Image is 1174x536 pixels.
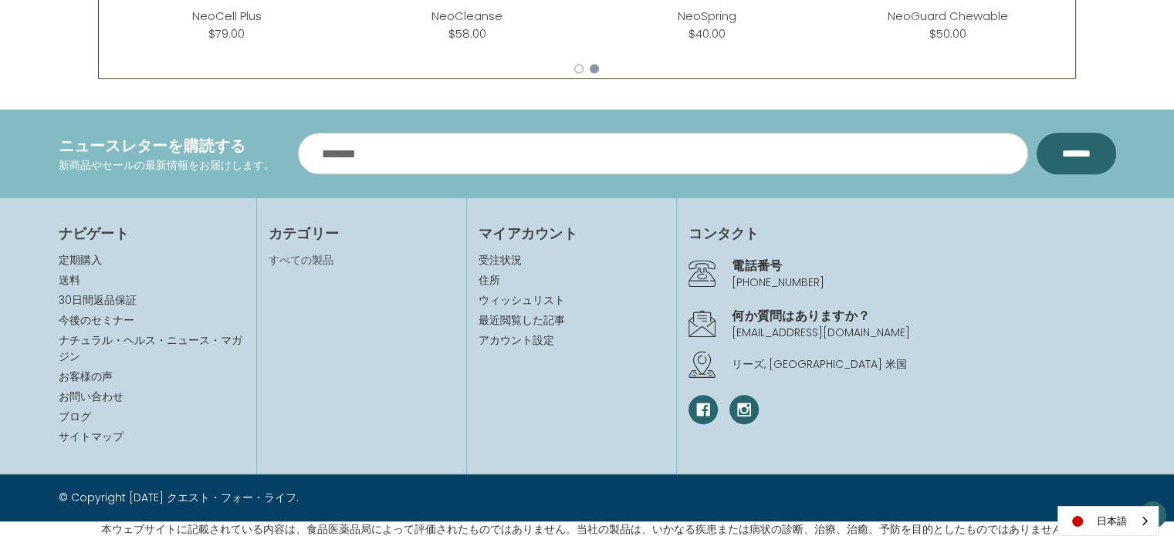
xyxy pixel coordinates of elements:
h4: ニュースレターを購読する [59,134,275,157]
h4: カテゴリー [269,223,455,244]
p: リーズ, [GEOGRAPHIC_DATA] 米国 [732,356,1115,373]
h4: コンタクト [688,223,1115,244]
a: 受注状況 [479,252,665,268]
a: お客様の声 [59,369,113,384]
a: NeoSpring [678,8,736,24]
a: [EMAIL_ADDRESS][DOMAIN_NAME] [732,325,910,340]
a: すべての製品 [269,252,333,268]
a: 最近閲覧した記事 [479,312,665,329]
div: $40.00 [688,25,726,42]
p: 新商品やセールの最新情報をお届けします。 [59,157,275,174]
a: 日本語 [1058,507,1158,535]
a: ブログ [59,409,91,424]
a: 30日間返品保証 [59,292,137,308]
div: Language [1057,506,1159,536]
a: ウィッシュリスト [479,292,665,308]
button: Go to slide 2 [590,64,599,73]
a: 住所 [479,272,665,288]
h4: マイアカウント [479,223,665,244]
a: [PHONE_NUMBER] [732,275,824,290]
a: NeoCleanse [431,8,502,24]
a: NeoGuard Chewable [888,8,1008,24]
a: お問い合わせ [59,389,123,404]
p: © Copyright [DATE] クエスト・フォー・ライフ. [59,490,576,506]
h4: 電話番号 [732,256,1115,275]
a: ナチュラル・ヘルス・ニュース・マガジン [59,332,242,364]
a: 送料 [59,272,80,288]
a: 今後のセミナー [59,312,134,328]
h4: ナビゲート [59,223,245,244]
div: $50.00 [929,25,966,42]
a: 定期購入 [59,252,102,268]
a: サイトマップ [59,429,123,444]
aside: Language selected: 日本語 [1057,506,1159,536]
div: $79.00 [208,25,245,42]
a: アカウント設定 [479,332,665,349]
button: Go to slide 1 [574,64,584,73]
a: NeoCell Plus [192,8,262,24]
h4: 何か質問はありますか？ [732,306,1115,325]
div: $58.00 [448,25,486,42]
